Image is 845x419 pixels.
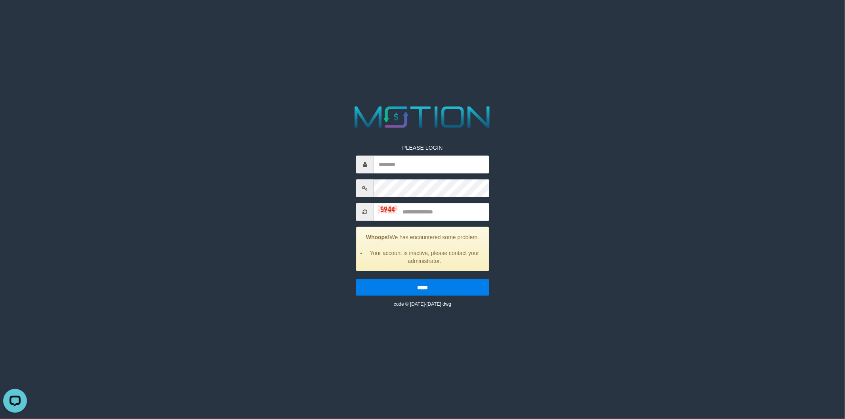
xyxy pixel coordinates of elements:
[366,234,390,240] strong: Whoops!
[366,249,483,265] li: Your account is inactive, please contact your administrator.
[394,301,451,307] small: code © [DATE]-[DATE] dwg
[378,206,398,213] img: captcha
[349,103,496,132] img: MOTION_logo.png
[356,227,489,271] div: We has encountered some problem.
[356,143,489,151] p: PLEASE LOGIN
[3,3,27,27] button: Open LiveChat chat widget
